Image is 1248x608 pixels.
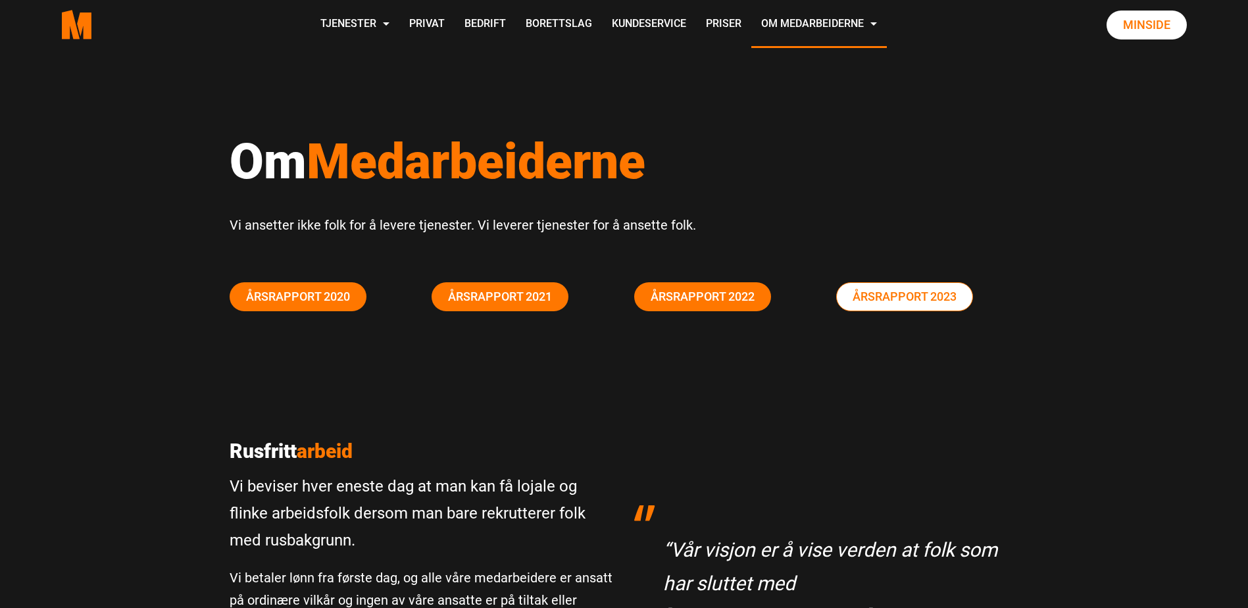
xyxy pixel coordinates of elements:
[311,1,399,48] a: Tjenester
[297,440,353,463] span: arbeid
[455,1,516,48] a: Bedrift
[399,1,455,48] a: Privat
[602,1,696,48] a: Kundeservice
[1107,11,1187,39] a: Minside
[516,1,602,48] a: Borettslag
[230,214,1019,236] p: Vi ansetter ikke folk for å levere tjenester. Vi leverer tjenester for å ansette folk.
[230,282,366,311] a: Årsrapport 2020
[836,282,973,311] a: Årsrapport 2023
[634,282,771,311] a: Årsrapport 2022
[751,1,887,48] a: Om Medarbeiderne
[307,132,645,190] span: Medarbeiderne
[230,440,614,463] p: Rusfritt
[696,1,751,48] a: Priser
[432,282,568,311] a: Årsrapport 2021
[230,473,614,553] p: Vi beviser hver eneste dag at man kan få lojale og flinke arbeidsfolk dersom man bare rekrutterer...
[230,132,1019,191] h1: Om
